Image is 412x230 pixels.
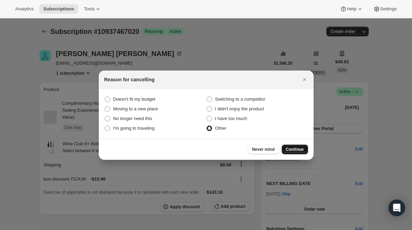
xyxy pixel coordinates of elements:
[336,4,367,14] button: Help
[104,76,155,83] h2: Reason for cancelling
[380,6,397,12] span: Settings
[300,75,309,84] button: Close
[215,106,264,111] span: I didn't enjoy the product
[215,126,227,131] span: Other
[43,6,74,12] span: Subscriptions
[282,145,308,154] button: Continue
[113,96,156,102] span: Doesn't fit my budget
[15,6,34,12] span: Analytics
[113,106,158,111] span: Moving to a new place
[286,147,304,152] span: Continue
[11,4,38,14] button: Analytics
[84,6,95,12] span: Tools
[388,200,405,216] div: Open Intercom Messenger
[369,4,401,14] button: Settings
[347,6,356,12] span: Help
[39,4,78,14] button: Subscriptions
[248,145,279,154] button: Never mind
[113,126,155,131] span: I'm going to traveling
[113,116,152,121] span: No longer need this
[80,4,106,14] button: Tools
[252,147,274,152] span: Never mind
[215,116,247,121] span: I have too much
[215,96,265,102] span: Switching to a competitor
